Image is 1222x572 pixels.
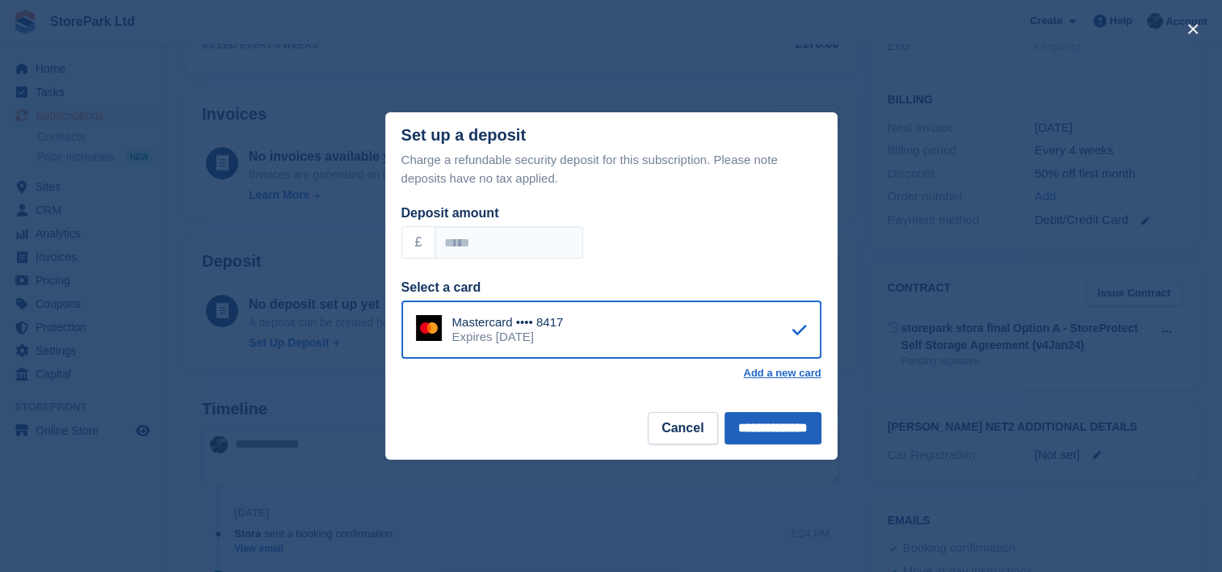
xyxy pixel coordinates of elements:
div: Mastercard •••• 8417 [452,315,564,330]
label: Deposit amount [401,206,499,220]
div: Select a card [401,278,821,297]
p: Charge a refundable security deposit for this subscription. Please note deposits have no tax appl... [401,151,821,187]
button: close [1180,16,1206,42]
a: Add a new card [743,367,821,380]
img: Mastercard Logo [416,315,442,341]
div: Expires [DATE] [452,330,564,344]
button: Cancel [648,412,717,444]
div: Set up a deposit [401,126,526,145]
